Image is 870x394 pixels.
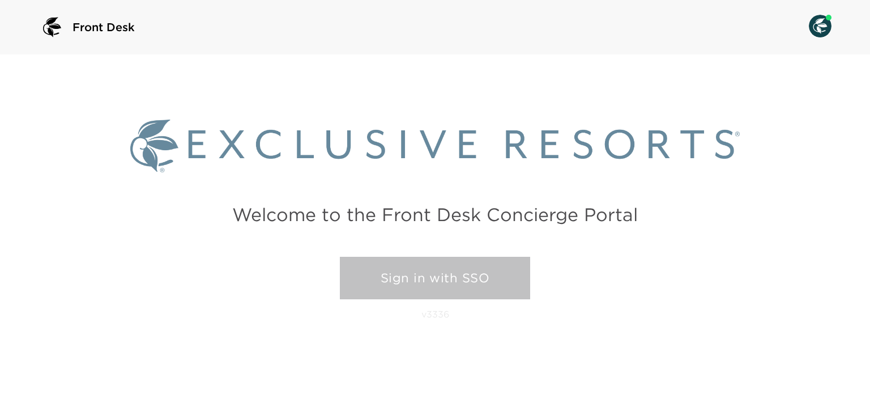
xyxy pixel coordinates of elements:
p: v3336 [421,308,449,320]
img: logo [39,14,66,41]
h2: Welcome to the Front Desk Concierge Portal [232,206,638,223]
span: Front Desk [72,19,135,35]
img: Exclusive Resorts logo [130,120,739,173]
a: Sign in with SSO [340,257,530,300]
img: User [809,15,831,37]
